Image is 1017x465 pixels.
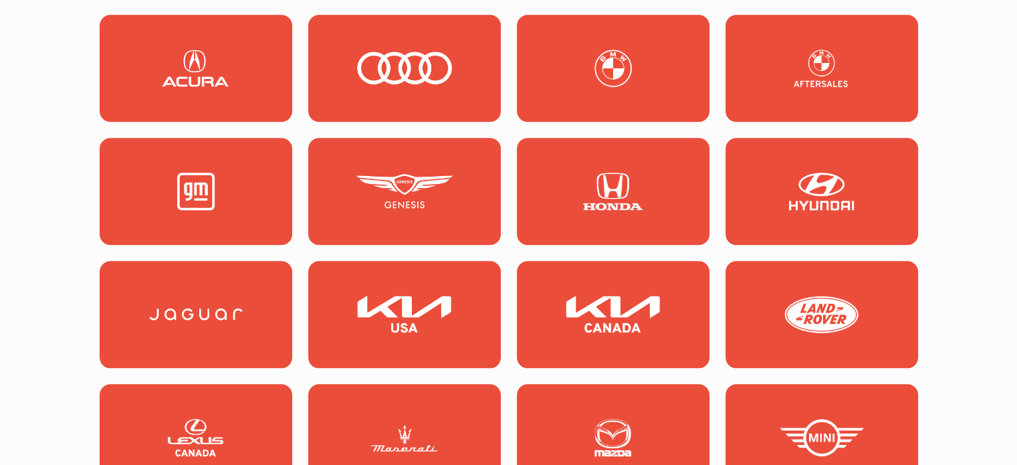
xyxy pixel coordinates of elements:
[565,50,661,87] img: BMW
[774,419,870,456] img: Mini
[565,296,661,333] img: KIA Canada
[148,173,244,210] img: General Motors
[356,419,453,456] img: Maserati
[565,419,661,456] img: Mazda
[148,50,244,87] img: Acura
[774,50,870,87] img: BMW Fixed Ops
[356,173,453,210] img: Genesis
[565,173,661,210] img: Honda
[774,296,870,333] img: Land Rover
[356,296,453,333] img: KIA
[774,173,870,210] img: Hyundai
[356,50,453,87] img: Audi
[148,296,244,333] img: Jaguar
[148,419,244,456] img: Lexus Canada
